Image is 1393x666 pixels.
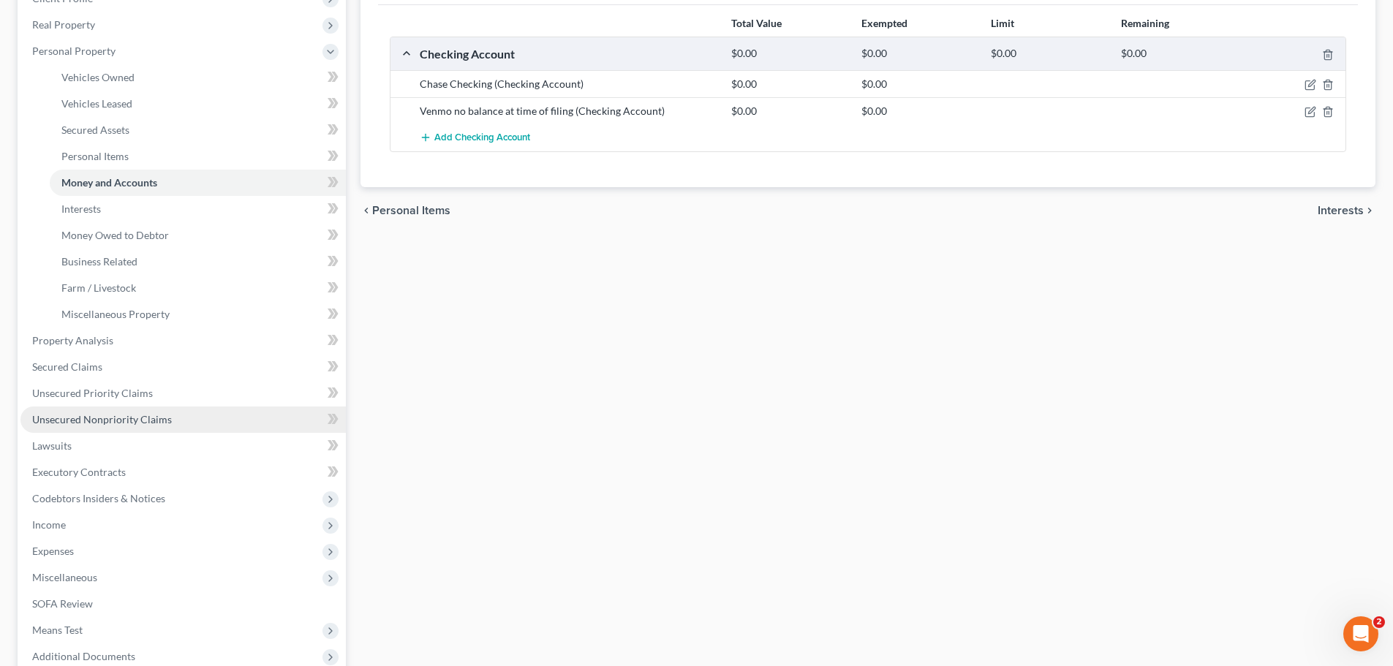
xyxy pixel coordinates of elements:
[61,203,101,215] span: Interests
[20,406,346,433] a: Unsecured Nonpriority Claims
[50,249,346,275] a: Business Related
[32,518,66,531] span: Income
[861,17,907,29] strong: Exempted
[50,170,346,196] a: Money and Accounts
[32,650,135,662] span: Additional Documents
[1343,616,1378,651] iframe: Intercom live chat
[61,150,129,162] span: Personal Items
[50,196,346,222] a: Interests
[32,597,93,610] span: SOFA Review
[854,104,984,118] div: $0.00
[61,124,129,136] span: Secured Assets
[412,46,724,61] div: Checking Account
[724,104,853,118] div: $0.00
[360,205,450,216] button: chevron_left Personal Items
[50,222,346,249] a: Money Owed to Debtor
[724,77,853,91] div: $0.00
[50,117,346,143] a: Secured Assets
[50,64,346,91] a: Vehicles Owned
[854,47,984,61] div: $0.00
[32,624,83,636] span: Means Test
[434,132,530,144] span: Add Checking Account
[32,466,126,478] span: Executory Contracts
[1121,17,1169,29] strong: Remaining
[20,328,346,354] a: Property Analysis
[1318,205,1364,216] span: Interests
[20,459,346,485] a: Executory Contracts
[32,413,172,425] span: Unsecured Nonpriority Claims
[32,439,72,452] span: Lawsuits
[50,275,346,301] a: Farm / Livestock
[731,17,782,29] strong: Total Value
[360,205,372,216] i: chevron_left
[991,17,1014,29] strong: Limit
[20,380,346,406] a: Unsecured Priority Claims
[1114,47,1243,61] div: $0.00
[61,308,170,320] span: Miscellaneous Property
[724,47,853,61] div: $0.00
[32,360,102,373] span: Secured Claims
[32,18,95,31] span: Real Property
[61,255,137,268] span: Business Related
[50,301,346,328] a: Miscellaneous Property
[32,334,113,347] span: Property Analysis
[32,387,153,399] span: Unsecured Priority Claims
[20,354,346,380] a: Secured Claims
[984,47,1113,61] div: $0.00
[61,229,169,241] span: Money Owed to Debtor
[32,45,116,57] span: Personal Property
[50,91,346,117] a: Vehicles Leased
[420,124,530,151] button: Add Checking Account
[32,571,97,583] span: Miscellaneous
[20,591,346,617] a: SOFA Review
[61,176,157,189] span: Money and Accounts
[412,77,724,91] div: Chase Checking (Checking Account)
[854,77,984,91] div: $0.00
[61,281,136,294] span: Farm / Livestock
[61,71,135,83] span: Vehicles Owned
[32,492,165,504] span: Codebtors Insiders & Notices
[1373,616,1385,628] span: 2
[412,104,724,118] div: Venmo no balance at time of filing (Checking Account)
[50,143,346,170] a: Personal Items
[61,97,132,110] span: Vehicles Leased
[372,205,450,216] span: Personal Items
[20,433,346,459] a: Lawsuits
[32,545,74,557] span: Expenses
[1364,205,1375,216] i: chevron_right
[1318,205,1375,216] button: Interests chevron_right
